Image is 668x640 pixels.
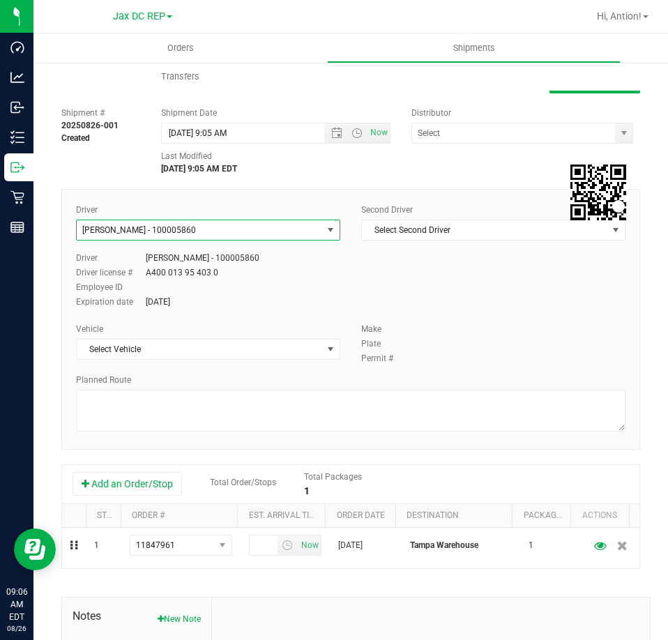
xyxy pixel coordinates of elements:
[136,540,175,550] span: 11847961
[33,33,327,63] a: Orders
[10,130,24,144] inline-svg: Inventory
[615,123,632,143] span: select
[132,510,165,520] a: Order #
[327,33,621,63] a: Shipments
[33,62,327,91] a: Transfers
[146,266,218,279] div: A400 013 95 403 0
[10,40,24,54] inline-svg: Dashboard
[76,204,98,216] label: Driver
[361,323,403,335] label: Make
[161,107,217,119] label: Shipment Date
[344,128,368,139] span: Open the time view
[158,613,201,625] button: New Note
[529,539,533,552] span: 1
[61,133,90,143] strong: Created
[249,510,321,520] a: Est. arrival time
[76,252,146,264] label: Driver
[210,478,276,487] span: Total Order/Stops
[324,128,348,139] span: Open the date view
[76,266,146,279] label: Driver license #
[10,70,24,84] inline-svg: Analytics
[73,608,201,625] span: Notes
[361,337,403,350] label: Plate
[14,528,56,570] iframe: Resource center
[298,535,322,556] span: Set Current date
[146,296,170,308] div: [DATE]
[10,220,24,234] inline-svg: Reports
[524,510,566,520] a: Packages
[362,220,607,240] span: Select Second Driver
[304,472,362,482] span: Total Packages
[411,107,451,119] label: Distributor
[338,539,363,552] span: [DATE]
[61,107,140,119] span: Shipment #
[410,539,513,552] p: Tampa Warehouse
[77,340,322,359] span: Select Vehicle
[570,504,629,528] th: Actions
[367,123,390,143] span: Set Current date
[298,535,321,555] span: select
[214,535,231,555] span: select
[407,510,459,520] a: Destination
[76,281,146,294] label: Employee ID
[597,10,642,22] span: Hi, Antion!
[149,42,213,54] span: Orders
[278,535,298,555] span: select
[6,623,27,634] p: 08/26
[361,352,403,365] label: Permit #
[570,165,626,220] img: Scan me!
[607,220,625,240] span: select
[76,323,103,335] label: Vehicle
[146,252,259,264] div: [PERSON_NAME] - 100005860
[94,539,99,552] span: 1
[76,375,131,385] span: Planned Route
[76,296,146,308] label: Expiration date
[61,121,119,130] strong: 20250826-001
[6,586,27,623] p: 09:06 AM EDT
[161,164,237,174] strong: [DATE] 9:05 AM EDT
[570,165,626,220] qrcode: 20250826-001
[73,472,182,496] button: Add an Order/Stop
[10,190,24,204] inline-svg: Retail
[113,10,165,22] span: Jax DC REP
[161,150,212,162] label: Last Modified
[337,510,385,520] a: Order date
[82,225,196,235] span: [PERSON_NAME] - 100005860
[434,42,514,54] span: Shipments
[322,220,340,240] span: select
[412,123,609,143] input: Select
[142,70,218,83] span: Transfers
[304,485,310,496] strong: 1
[10,100,24,114] inline-svg: Inbound
[361,204,413,216] label: Second Driver
[97,510,125,520] a: Stop #
[322,340,340,359] span: select
[10,160,24,174] inline-svg: Outbound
